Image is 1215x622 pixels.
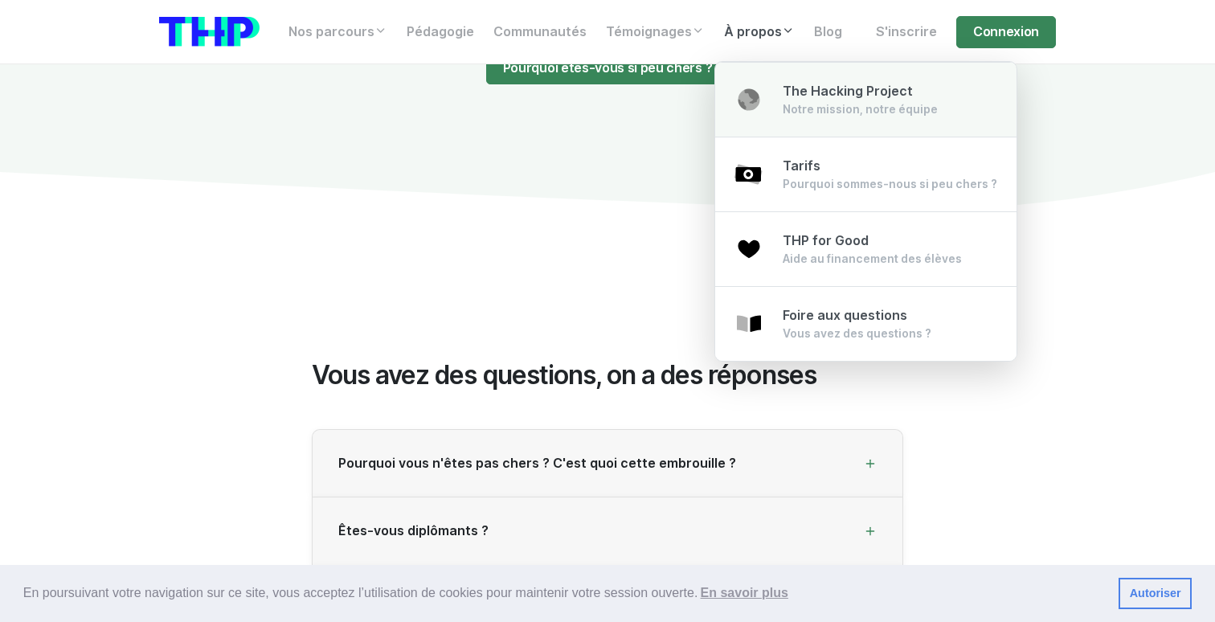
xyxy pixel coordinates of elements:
[397,16,484,48] a: Pédagogie
[715,286,1017,361] a: Foire aux questions Vous avez des questions ?
[23,581,1106,605] span: En poursuivant votre navigation sur ce site, vous acceptez l’utilisation de cookies pour mainteni...
[804,16,852,48] a: Blog
[783,308,907,323] span: Foire aux questions
[734,235,763,264] img: heart-3dc04c8027ce09cac19c043a17b15ac7.svg
[783,176,997,192] div: Pourquoi sommes-nous si peu chers ?
[484,16,596,48] a: Communautés
[734,160,763,189] img: money-9ea4723cc1eb9d308b63524c92a724aa.svg
[734,85,763,114] img: earth-532ca4cfcc951ee1ed9d08868e369144.svg
[783,101,938,117] div: Notre mission, notre équipe
[715,137,1017,212] a: Tarifs Pourquoi sommes-nous si peu chers ?
[596,16,714,48] a: Témoignages
[783,158,820,174] span: Tarifs
[956,16,1056,48] a: Connexion
[783,84,913,99] span: The Hacking Project
[783,233,869,248] span: THP for Good
[338,456,736,471] span: Pourquoi vous n'êtes pas chers ? C'est quoi cette embrouille ?
[697,581,791,605] a: learn more about cookies
[783,251,962,267] div: Aide au financement des élèves
[715,211,1017,287] a: THP for Good Aide au financement des élèves
[866,16,947,48] a: S'inscrire
[714,16,804,48] a: À propos
[734,309,763,338] img: book-open-effebd538656b14b08b143ef14f57c46.svg
[279,16,397,48] a: Nos parcours
[338,523,489,538] span: Êtes-vous diplômants ?
[486,52,729,84] a: Pourquoi êtes-vous si peu chers ?
[715,62,1017,137] a: The Hacking Project Notre mission, notre équipe
[159,17,260,47] img: logo
[312,360,903,391] h2: Vous avez des questions, on a des réponses
[1119,578,1192,610] a: dismiss cookie message
[783,325,931,342] div: Vous avez des questions ?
